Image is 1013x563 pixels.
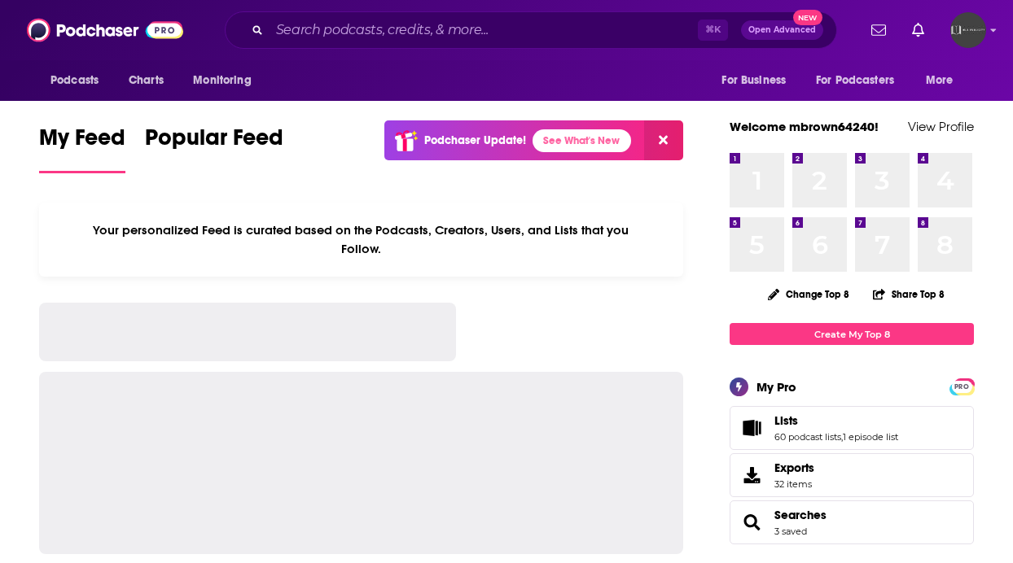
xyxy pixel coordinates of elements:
a: Lists [735,417,768,439]
span: More [926,69,954,92]
button: Change Top 8 [758,284,859,304]
button: open menu [914,65,974,96]
span: Popular Feed [145,124,283,161]
button: Open AdvancedNew [741,20,823,40]
a: Welcome mbrown64240! [730,119,879,134]
button: open menu [710,65,806,96]
span: 32 items [774,478,814,490]
span: Lists [730,406,974,450]
button: Show profile menu [950,12,986,48]
p: Podchaser Update! [424,133,526,147]
span: ⌘ K [698,20,728,41]
a: See What's New [533,129,631,152]
a: Exports [730,453,974,497]
span: , [841,431,843,443]
a: Charts [118,65,173,96]
a: Create My Top 8 [730,323,974,345]
a: PRO [952,380,971,392]
a: My Feed [39,124,125,173]
span: Monitoring [193,69,251,92]
img: User Profile [950,12,986,48]
span: Lists [774,413,798,428]
span: Charts [129,69,164,92]
div: Your personalized Feed is curated based on the Podcasts, Creators, Users, and Lists that you Follow. [39,203,683,277]
button: open menu [805,65,918,96]
span: Searches [730,500,974,544]
button: open menu [182,65,272,96]
a: 60 podcast lists [774,431,841,443]
a: Lists [774,413,898,428]
a: 3 saved [774,526,807,537]
button: Share Top 8 [872,278,945,310]
span: Logged in as mbrown64240 [950,12,986,48]
span: Exports [735,464,768,487]
span: For Podcasters [816,69,894,92]
input: Search podcasts, credits, & more... [270,17,698,43]
a: Searches [735,511,768,534]
span: PRO [952,381,971,393]
span: New [793,10,822,25]
a: Popular Feed [145,124,283,173]
span: Podcasts [50,69,99,92]
div: Search podcasts, credits, & more... [225,11,837,49]
span: Exports [774,460,814,475]
button: open menu [39,65,120,96]
span: My Feed [39,124,125,161]
a: Searches [774,508,827,522]
span: Open Advanced [748,26,816,34]
a: Show notifications dropdown [906,16,931,44]
a: View Profile [908,119,974,134]
a: Show notifications dropdown [865,16,892,44]
a: 1 episode list [843,431,898,443]
img: Podchaser - Follow, Share and Rate Podcasts [27,15,183,46]
span: For Business [721,69,786,92]
div: My Pro [756,379,796,395]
